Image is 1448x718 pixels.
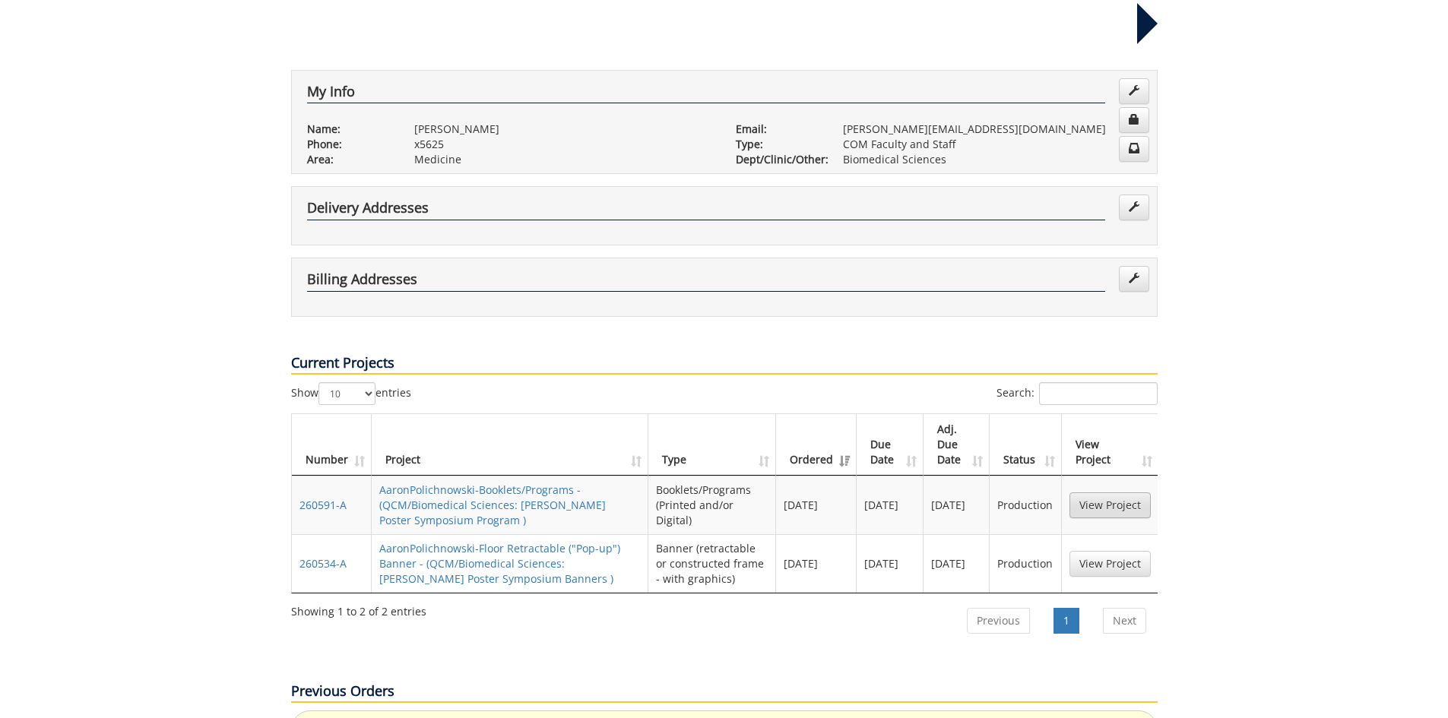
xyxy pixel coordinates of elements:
[990,534,1061,593] td: Production
[857,476,924,534] td: [DATE]
[291,682,1158,703] p: Previous Orders
[857,414,924,476] th: Due Date: activate to sort column ascending
[1039,382,1158,405] input: Search:
[372,414,648,476] th: Project: activate to sort column ascending
[924,534,990,593] td: [DATE]
[843,122,1142,137] p: [PERSON_NAME][EMAIL_ADDRESS][DOMAIN_NAME]
[1119,136,1149,162] a: Change Communication Preferences
[318,382,375,405] select: Showentries
[414,122,713,137] p: [PERSON_NAME]
[648,414,776,476] th: Type: activate to sort column ascending
[736,137,820,152] p: Type:
[1062,414,1158,476] th: View Project: activate to sort column ascending
[307,122,391,137] p: Name:
[414,152,713,167] p: Medicine
[857,534,924,593] td: [DATE]
[1069,551,1151,577] a: View Project
[648,534,776,593] td: Banner (retractable or constructed frame - with graphics)
[776,534,857,593] td: [DATE]
[307,201,1105,220] h4: Delivery Addresses
[736,122,820,137] p: Email:
[1069,492,1151,518] a: View Project
[1054,608,1079,634] a: 1
[648,476,776,534] td: Booklets/Programs (Printed and/or Digital)
[307,272,1105,292] h4: Billing Addresses
[1119,195,1149,220] a: Edit Addresses
[292,414,372,476] th: Number: activate to sort column ascending
[776,476,857,534] td: [DATE]
[291,598,426,619] div: Showing 1 to 2 of 2 entries
[776,414,857,476] th: Ordered: activate to sort column ascending
[736,152,820,167] p: Dept/Clinic/Other:
[990,476,1061,534] td: Production
[307,152,391,167] p: Area:
[291,353,1158,375] p: Current Projects
[1119,266,1149,292] a: Edit Addresses
[379,541,620,586] a: AaronPolichnowski-Floor Retractable ("Pop-up") Banner - (QCM/Biomedical Sciences: [PERSON_NAME] P...
[291,382,411,405] label: Show entries
[1119,107,1149,133] a: Change Password
[924,414,990,476] th: Adj. Due Date: activate to sort column ascending
[843,152,1142,167] p: Biomedical Sciences
[843,137,1142,152] p: COM Faculty and Staff
[990,414,1061,476] th: Status: activate to sort column ascending
[1119,78,1149,104] a: Edit Info
[307,137,391,152] p: Phone:
[299,556,347,571] a: 260534-A
[299,498,347,512] a: 260591-A
[996,382,1158,405] label: Search:
[1103,608,1146,634] a: Next
[307,84,1105,104] h4: My Info
[924,476,990,534] td: [DATE]
[379,482,606,527] a: AaronPolichnowski-Booklets/Programs - (QCM/Biomedical Sciences: [PERSON_NAME] Poster Symposium Pr...
[414,137,713,152] p: x5625
[967,608,1030,634] a: Previous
